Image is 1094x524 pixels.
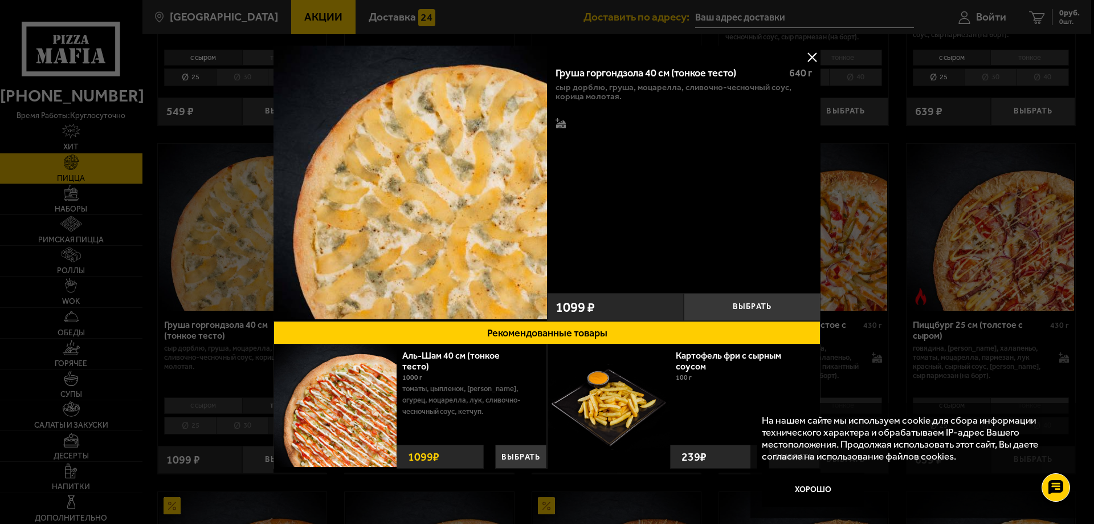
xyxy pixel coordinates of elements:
[402,350,500,372] a: Аль-Шам 40 см (тонкое тесто)
[676,373,692,381] span: 100 г
[405,445,442,468] strong: 1099 ₽
[789,67,812,79] span: 640 г
[762,473,864,507] button: Хорошо
[273,46,547,321] a: Груша горгондзола 40 см (тонкое тесто)
[273,46,547,319] img: Груша горгондзола 40 см (тонкое тесто)
[676,350,781,372] a: Картофель фри с сырным соусом
[556,83,812,101] p: сыр дорблю, груша, моцарелла, сливочно-чесночный соус, корица молотая.
[762,415,1060,462] p: На нашем сайте мы используем cookie для сбора информации технического характера и обрабатываем IP...
[679,445,709,468] strong: 239 ₽
[495,445,546,469] button: Выбрать
[684,293,820,321] button: Выбрать
[273,321,820,344] button: Рекомендованные товары
[402,383,538,417] p: томаты, цыпленок, [PERSON_NAME], огурец, моцарелла, лук, сливочно-чесночный соус, кетчуп.
[556,67,779,80] div: Груша горгондзола 40 см (тонкое тесто)
[556,300,595,314] span: 1099 ₽
[402,373,422,381] span: 1000 г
